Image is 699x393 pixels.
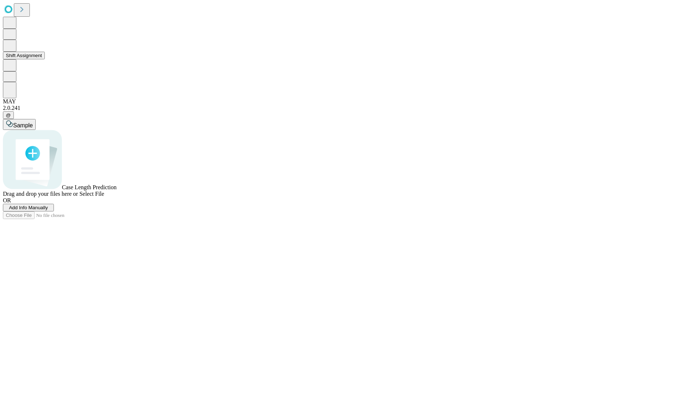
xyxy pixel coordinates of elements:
[3,197,11,203] span: OR
[13,122,33,128] span: Sample
[62,184,116,190] span: Case Length Prediction
[3,111,14,119] button: @
[3,52,45,59] button: Shift Assignment
[3,204,54,211] button: Add Info Manually
[3,191,78,197] span: Drag and drop your files here or
[3,119,36,130] button: Sample
[3,105,696,111] div: 2.0.241
[9,205,48,210] span: Add Info Manually
[3,98,696,105] div: MAY
[6,112,11,118] span: @
[79,191,104,197] span: Select File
